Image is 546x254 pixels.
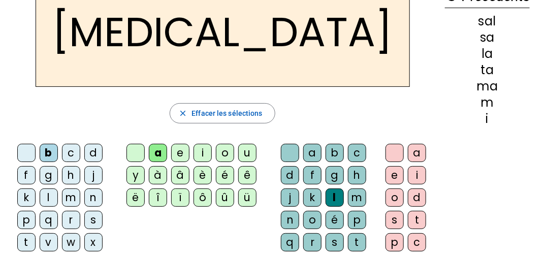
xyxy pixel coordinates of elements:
div: n [281,211,299,229]
div: û [216,188,234,207]
div: c [62,144,80,162]
div: s [84,211,103,229]
div: k [303,188,322,207]
div: j [84,166,103,184]
div: e [171,144,189,162]
div: t [17,233,36,251]
div: j [281,188,299,207]
div: é [326,211,344,229]
div: a [149,144,167,162]
div: ë [126,188,145,207]
div: c [408,233,426,251]
button: Effacer les sélections [170,103,275,123]
div: k [17,188,36,207]
div: è [194,166,212,184]
div: ô [194,188,212,207]
div: r [62,211,80,229]
div: p [348,211,366,229]
div: la [445,48,530,60]
div: q [281,233,299,251]
div: e [386,166,404,184]
div: ê [238,166,256,184]
div: w [62,233,80,251]
div: m [62,188,80,207]
div: o [303,211,322,229]
div: l [326,188,344,207]
div: f [17,166,36,184]
div: d [84,144,103,162]
div: l [40,188,58,207]
div: v [40,233,58,251]
div: ü [238,188,256,207]
div: x [84,233,103,251]
div: i [445,113,530,125]
div: h [348,166,366,184]
div: d [281,166,299,184]
div: y [126,166,145,184]
div: é [216,166,234,184]
div: d [408,188,426,207]
div: à [149,166,167,184]
div: a [303,144,322,162]
div: t [408,211,426,229]
div: g [326,166,344,184]
div: sal [445,15,530,27]
div: b [40,144,58,162]
div: u [238,144,256,162]
div: â [171,166,189,184]
div: t [348,233,366,251]
div: m [445,97,530,109]
mat-icon: close [178,109,187,118]
div: n [84,188,103,207]
div: b [326,144,344,162]
div: s [326,233,344,251]
div: î [149,188,167,207]
div: o [216,144,234,162]
div: ma [445,80,530,92]
div: m [348,188,366,207]
div: p [17,211,36,229]
div: i [194,144,212,162]
div: r [303,233,322,251]
div: a [408,144,426,162]
div: i [408,166,426,184]
div: o [386,188,404,207]
div: ï [171,188,189,207]
div: f [303,166,322,184]
div: q [40,211,58,229]
div: sa [445,31,530,44]
div: ta [445,64,530,76]
div: p [386,233,404,251]
div: c [348,144,366,162]
div: h [62,166,80,184]
span: Effacer les sélections [191,107,262,119]
div: g [40,166,58,184]
div: s [386,211,404,229]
